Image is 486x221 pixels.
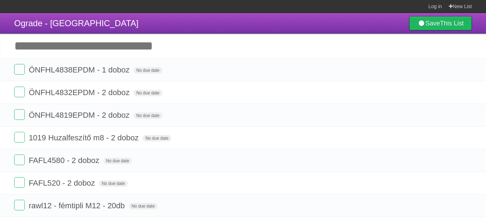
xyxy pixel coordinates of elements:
[29,65,131,74] span: ÖNFHL4838EPDM - 1 doboz
[29,201,126,210] span: rawl12 - fémtipli M12 - 20db
[14,109,25,120] label: Done
[133,90,162,96] span: No due date
[103,158,132,164] span: No due date
[133,67,162,74] span: No due date
[129,203,158,209] span: No due date
[29,156,101,165] span: FAFL4580 - 2 doboz
[133,112,162,119] span: No due date
[14,177,25,188] label: Done
[14,155,25,165] label: Done
[99,180,127,187] span: No due date
[29,179,97,187] span: FAFL520 - 2 doboz
[29,111,131,120] span: ÖNFHL4819EPDM - 2 doboz
[440,20,464,27] b: This List
[29,88,131,97] span: ÖNFHL4832EPDM - 2 doboz
[14,18,138,28] span: Ograde - [GEOGRAPHIC_DATA]
[29,133,141,142] span: 1019 Huzalfeszítő m8 - 2 doboz
[143,135,171,141] span: No due date
[14,132,25,143] label: Done
[14,64,25,75] label: Done
[14,200,25,210] label: Done
[14,87,25,97] label: Done
[409,16,472,30] a: SaveThis List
